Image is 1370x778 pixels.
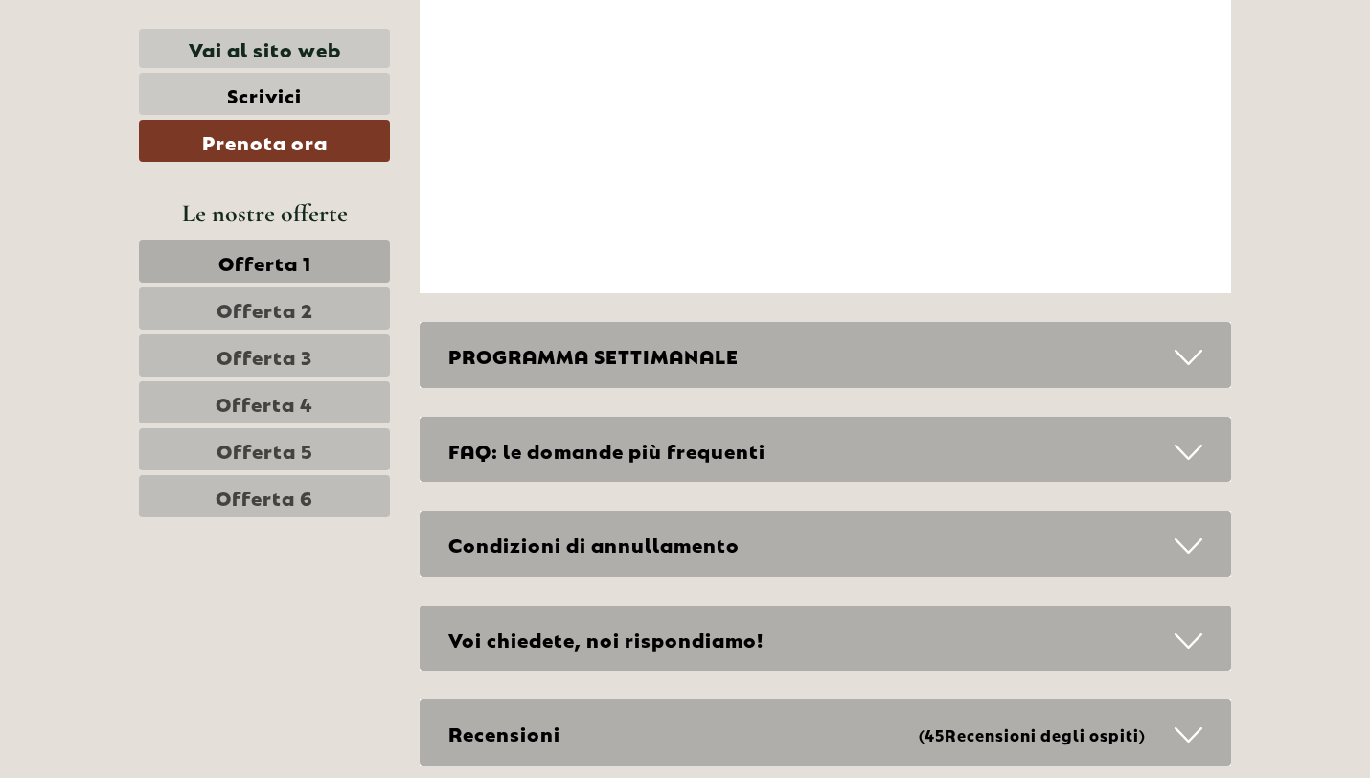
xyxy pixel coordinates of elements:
[218,248,311,275] span: Offerta 1
[217,295,313,322] span: Offerta 2
[217,436,313,463] span: Offerta 5
[139,73,390,115] a: Scrivici
[217,342,312,369] span: Offerta 3
[139,195,390,231] div: Le nostre offerte
[139,29,390,68] a: Vai al sito web
[919,723,1146,745] small: (45 )
[216,389,313,416] span: Offerta 4
[420,322,1232,388] div: PROGRAMMA SETTIMANALE
[420,606,1232,672] div: Voi chiedete, noi rispondiamo!
[420,699,1232,766] div: Recensioni
[420,417,1232,483] div: FAQ: le domande più frequenti
[420,511,1232,577] div: Condizioni di annullamento
[216,483,313,510] span: Offerta 6
[945,723,1139,745] span: Recensioni degli ospiti
[139,120,390,162] a: Prenota ora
